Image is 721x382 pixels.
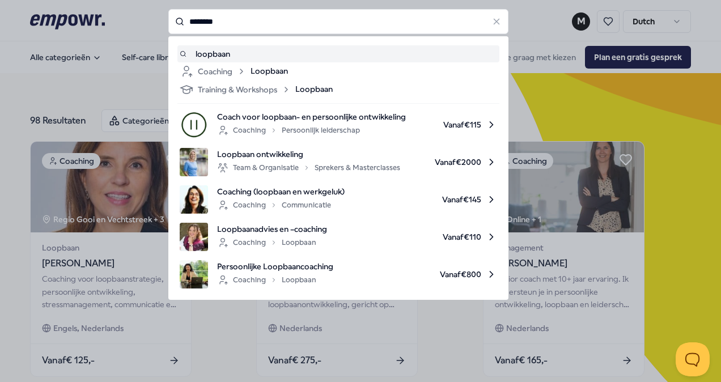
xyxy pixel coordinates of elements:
div: Coaching Communicatie [217,198,331,212]
img: product image [180,260,208,288]
img: product image [180,223,208,251]
span: Persoonlijke Loopbaancoaching [217,260,333,273]
div: Coaching [180,65,246,78]
div: Coaching Persoonlijk leiderschap [217,124,360,137]
span: Coaching (loopbaan en werkgeluk) [217,185,345,198]
a: product imageLoopbaan ontwikkelingTeam & OrganisatieSprekers & MasterclassesVanaf€2000 [180,148,497,176]
div: Coaching Loopbaan [217,273,316,287]
img: product image [180,185,208,214]
div: Training & Workshops [180,83,291,96]
span: Vanaf € 2000 [409,148,497,176]
span: Loopbaan ontwikkeling [217,148,400,160]
a: Training & WorkshopsLoopbaan [180,83,497,96]
span: Coach voor loopbaan- en persoonlijke ontwikkeling [217,111,406,123]
span: Vanaf € 110 [336,223,497,251]
span: Loopbaanadvies en –coaching [217,223,327,235]
input: Search for products, categories or subcategories [168,9,508,34]
img: product image [180,148,208,176]
span: Vanaf € 145 [354,185,497,214]
span: Vanaf € 115 [415,111,497,139]
a: CoachingLoopbaan [180,65,497,78]
img: product image [180,111,208,139]
a: product imageCoach voor loopbaan- en persoonlijke ontwikkelingCoachingPersoonlijk leiderschapVana... [180,111,497,139]
a: loopbaan [180,48,497,60]
span: Loopbaan [251,65,288,78]
div: Team & Organisatie Sprekers & Masterclasses [217,161,400,175]
a: product imageCoaching (loopbaan en werkgeluk)CoachingCommunicatieVanaf€145 [180,185,497,214]
a: product imagePersoonlijke LoopbaancoachingCoachingLoopbaanVanaf€800 [180,260,497,288]
iframe: Help Scout Beacon - Open [676,342,710,376]
span: Loopbaan [295,83,333,96]
span: Vanaf € 800 [342,260,497,288]
a: product imageLoopbaanadvies en –coachingCoachingLoopbaanVanaf€110 [180,223,497,251]
div: Coaching Loopbaan [217,236,316,249]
